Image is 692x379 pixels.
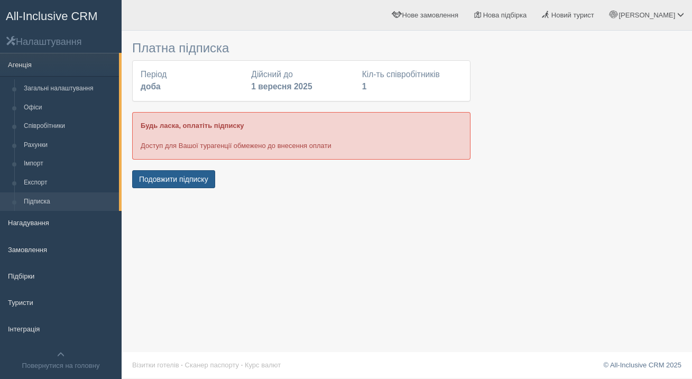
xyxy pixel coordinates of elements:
a: Курс валют [245,361,281,369]
a: Сканер паспорту [185,361,239,369]
span: Нова підбірка [483,11,527,19]
span: All-Inclusive CRM [6,10,98,23]
button: Подовжити підписку [132,170,215,188]
b: 1 [362,82,367,91]
h3: Платна підписка [132,41,470,55]
div: Дійсний до [246,69,356,93]
span: · [181,361,183,369]
div: Період [135,69,246,93]
a: All-Inclusive CRM [1,1,121,30]
a: © All-Inclusive CRM 2025 [603,361,681,369]
b: 1 вересня 2025 [251,82,312,91]
div: Доступ для Вашої турагенції обмежено до внесення оплати [132,112,470,159]
a: Рахунки [19,136,119,155]
span: · [241,361,243,369]
a: Співробітники [19,117,119,136]
a: Підписка [19,192,119,211]
b: доба [141,82,161,91]
span: Нове замовлення [402,11,458,19]
a: Загальні налаштування [19,79,119,98]
span: [PERSON_NAME] [619,11,675,19]
a: Візитки готелів [132,361,179,369]
a: Офіси [19,98,119,117]
a: Експорт [19,173,119,192]
a: Імпорт [19,154,119,173]
b: Будь ласка, оплатіть підписку [141,122,244,130]
div: Кіл-ть співробітників [357,69,467,93]
span: Новий турист [551,11,594,19]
